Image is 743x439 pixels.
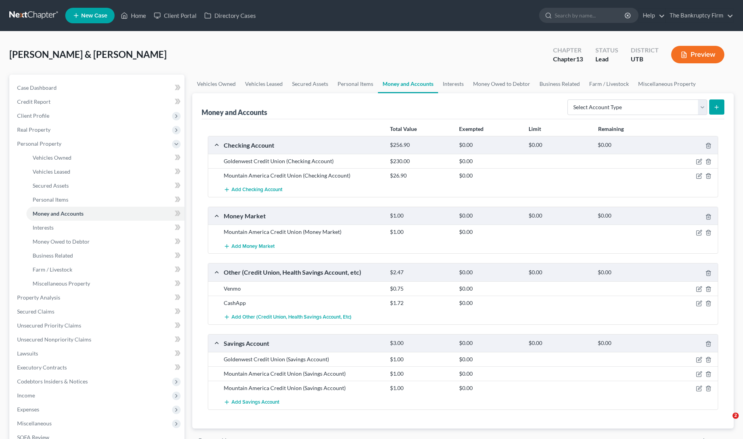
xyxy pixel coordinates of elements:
[17,126,50,133] span: Real Property
[26,263,184,277] a: Farm / Livestock
[639,9,665,23] a: Help
[231,243,275,249] span: Add Money Market
[555,8,626,23] input: Search by name...
[11,305,184,319] a: Secured Claims
[17,294,60,301] span: Property Analysis
[386,141,455,149] div: $256.90
[386,269,455,276] div: $2.47
[386,384,455,392] div: $1.00
[33,280,90,287] span: Miscellaneous Property
[455,212,524,219] div: $0.00
[455,370,524,378] div: $0.00
[17,140,61,147] span: Personal Property
[224,239,275,253] button: Add Money Market
[594,340,663,347] div: $0.00
[386,172,455,179] div: $26.90
[11,333,184,347] a: Unsecured Nonpriority Claims
[200,9,260,23] a: Directory Cases
[455,384,524,392] div: $0.00
[150,9,200,23] a: Client Portal
[455,141,524,149] div: $0.00
[26,249,184,263] a: Business Related
[455,157,524,165] div: $0.00
[11,95,184,109] a: Credit Report
[631,55,659,64] div: UTB
[220,228,386,236] div: Mountain America Credit Union (Money Market)
[594,269,663,276] div: $0.00
[631,46,659,55] div: District
[33,210,84,217] span: Money and Accounts
[240,75,287,93] a: Vehicles Leased
[11,291,184,305] a: Property Analysis
[17,112,49,119] span: Client Profile
[26,235,184,249] a: Money Owed to Debtor
[598,125,624,132] strong: Remaining
[33,168,70,175] span: Vehicles Leased
[17,84,57,91] span: Case Dashboard
[287,75,333,93] a: Secured Assets
[220,268,386,276] div: Other (Credit Union, Health Savings Account, etc)
[33,238,90,245] span: Money Owed to Debtor
[535,75,585,93] a: Business Related
[33,266,72,273] span: Farm / Livestock
[26,277,184,291] a: Miscellaneous Property
[386,285,455,293] div: $0.75
[220,141,386,149] div: Checking Account
[386,228,455,236] div: $1.00
[17,308,54,315] span: Secured Claims
[220,384,386,392] div: Mountain America Credit Union (Savings Account)
[33,196,68,203] span: Personal Items
[220,370,386,378] div: Mountain America Credit Union (Savings Account)
[468,75,535,93] a: Money Owed to Debtor
[220,339,386,347] div: Savings Account
[17,350,38,357] span: Lawsuits
[231,399,279,406] span: Add Savings Account
[386,212,455,219] div: $1.00
[525,340,594,347] div: $0.00
[459,125,484,132] strong: Exempted
[585,75,633,93] a: Farm / Livestock
[455,299,524,307] div: $0.00
[17,336,91,343] span: Unsecured Nonpriority Claims
[455,228,524,236] div: $0.00
[386,340,455,347] div: $3.00
[220,212,386,220] div: Money Market
[26,207,184,221] a: Money and Accounts
[33,252,73,259] span: Business Related
[17,98,50,105] span: Credit Report
[220,355,386,363] div: Goldenwest Credit Union (Savings Account)
[33,182,69,189] span: Secured Assets
[9,49,167,60] span: [PERSON_NAME] & [PERSON_NAME]
[17,392,35,399] span: Income
[81,13,107,19] span: New Case
[224,310,351,324] button: Add Other (Credit Union, Health Savings Account, etc)
[11,319,184,333] a: Unsecured Priority Claims
[671,46,724,63] button: Preview
[455,355,524,363] div: $0.00
[525,269,594,276] div: $0.00
[17,378,88,385] span: Codebtors Insiders & Notices
[390,125,417,132] strong: Total Value
[220,299,386,307] div: CashApp
[17,406,39,413] span: Expenses
[224,183,282,197] button: Add Checking Account
[525,212,594,219] div: $0.00
[11,361,184,375] a: Executory Contracts
[26,165,184,179] a: Vehicles Leased
[386,299,455,307] div: $1.72
[553,55,583,64] div: Chapter
[26,221,184,235] a: Interests
[633,75,700,93] a: Miscellaneous Property
[455,340,524,347] div: $0.00
[455,285,524,293] div: $0.00
[33,154,71,161] span: Vehicles Owned
[595,55,618,64] div: Lead
[11,81,184,95] a: Case Dashboard
[17,420,52,427] span: Miscellaneous
[26,151,184,165] a: Vehicles Owned
[11,347,184,361] a: Lawsuits
[231,187,282,193] span: Add Checking Account
[220,285,386,293] div: Venmo
[117,9,150,23] a: Home
[26,179,184,193] a: Secured Assets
